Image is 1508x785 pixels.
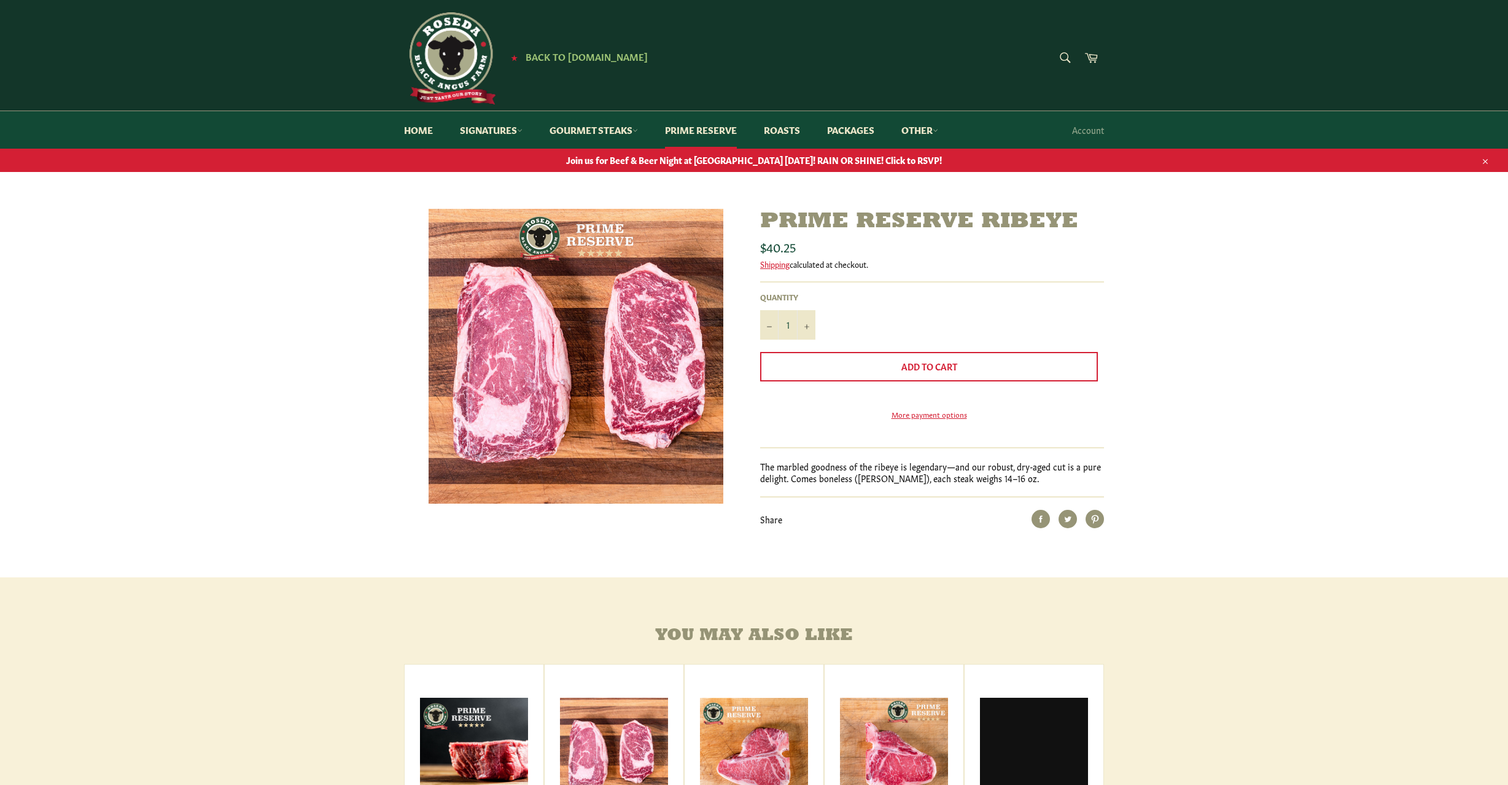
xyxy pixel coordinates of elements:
a: ★ Back to [DOMAIN_NAME] [505,52,648,62]
a: Packages [815,111,887,149]
a: Shipping [760,258,790,270]
h4: You may also like [404,627,1104,646]
a: Account [1066,112,1110,148]
a: More payment options [760,409,1098,420]
a: Gourmet Steaks [537,111,650,149]
a: Roasts [752,111,812,149]
span: Back to [DOMAIN_NAME] [526,50,648,63]
label: Quantity [760,292,815,302]
a: Signatures [448,111,535,149]
span: $40.25 [760,238,796,255]
span: Add to Cart [901,360,957,372]
span: Share [760,513,782,525]
button: Increase item quantity by one [797,310,815,340]
a: Home [392,111,445,149]
img: Roseda Beef [404,12,496,104]
a: Other [889,111,950,149]
button: Reduce item quantity by one [760,310,779,340]
span: ★ [511,52,518,62]
img: Prime Reserve Ribeye [429,209,723,504]
div: calculated at checkout. [760,259,1104,270]
p: The marbled goodness of the ribeye is legendary—and our robust, dry-aged cut is a pure delight. C... [760,461,1104,485]
h1: Prime Reserve Ribeye [760,209,1104,235]
a: Prime Reserve [653,111,749,149]
button: Add to Cart [760,352,1098,381]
